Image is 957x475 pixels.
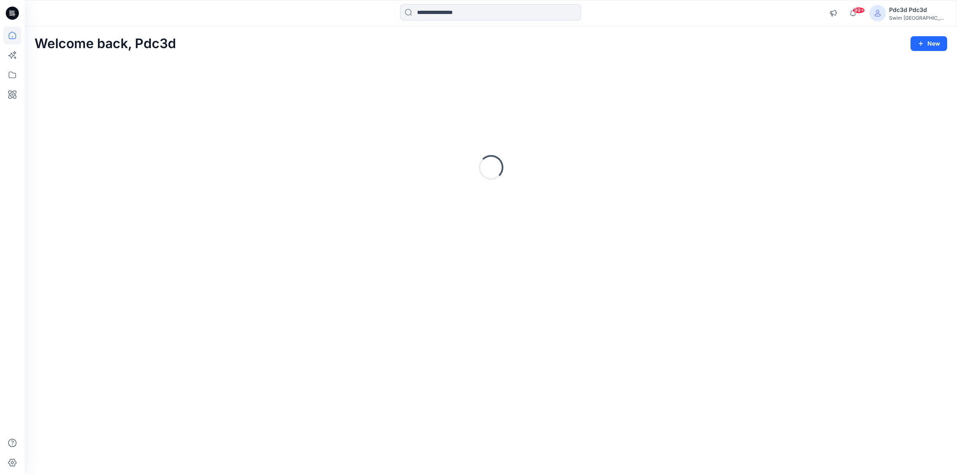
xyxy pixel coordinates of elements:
[911,36,947,51] button: New
[35,36,176,51] h2: Welcome back, Pdc3d
[874,10,881,16] svg: avatar
[853,7,865,14] span: 99+
[889,15,947,21] div: Swim [GEOGRAPHIC_DATA]
[889,5,947,15] div: Pdc3d Pdc3d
